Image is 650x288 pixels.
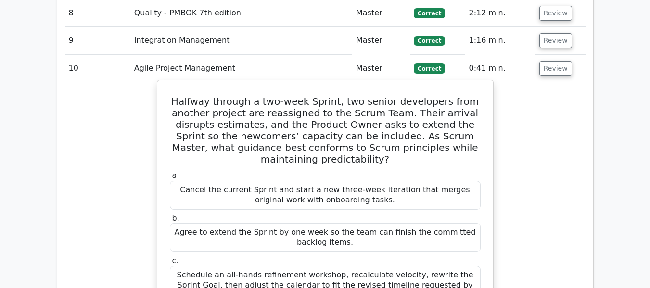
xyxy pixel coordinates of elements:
span: b. [172,213,179,223]
span: c. [172,256,179,265]
h5: Halfway through a two-week Sprint, two senior developers from another project are reassigned to t... [169,96,482,165]
td: 1:16 min. [465,27,535,54]
div: Agree to extend the Sprint by one week so the team can finish the committed backlog items. [170,223,481,252]
td: 0:41 min. [465,55,535,82]
span: Correct [414,63,445,73]
button: Review [539,6,572,21]
td: 9 [65,27,130,54]
td: Integration Management [130,27,352,54]
td: Agile Project Management [130,55,352,82]
button: Review [539,33,572,48]
td: 10 [65,55,130,82]
span: a. [172,171,179,180]
div: Cancel the current Sprint and start a new three-week iteration that merges original work with onb... [170,181,481,210]
span: Correct [414,36,445,46]
td: Master [352,27,410,54]
button: Review [539,61,572,76]
td: Master [352,55,410,82]
span: Correct [414,8,445,18]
